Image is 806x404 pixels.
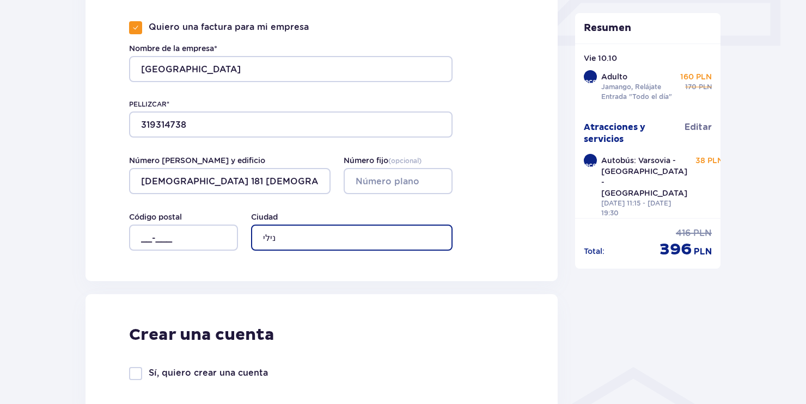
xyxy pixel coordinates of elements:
[251,212,278,222] label: Ciudad
[129,111,453,138] input: PELLIZCAR
[129,100,169,109] label: PELLIZCAR*
[575,22,721,35] p: Resumen
[680,71,712,82] p: 160 PLN
[149,367,268,379] p: Sí, quiero crear una cuenta
[388,157,422,165] span: (opcional)
[584,54,617,63] font: Vie 10.10
[129,43,217,54] label: Nombre de la empresa*
[129,155,265,166] label: Número [PERSON_NAME] y edificio
[584,154,597,167] div: 2 veces
[699,82,712,92] span: PLN
[344,155,422,166] label: Número fijo
[129,168,331,194] input: Número de calle y edificio
[149,21,309,33] p: Quiero una factura para mi empresa
[685,82,697,92] span: 170
[695,155,723,166] p: 38 PLN
[601,155,687,198] p: Autobús: Varsovia - [GEOGRAPHIC_DATA] - [GEOGRAPHIC_DATA]
[129,325,274,345] p: Crear una cuenta
[693,227,712,239] span: PLN
[584,246,604,257] p: Total :
[676,227,691,239] span: 416
[251,225,453,251] input: Ciudad
[660,239,692,260] span: 396
[584,70,597,83] div: 2 veces
[129,212,182,222] label: Código postal
[694,246,712,258] span: PLN
[601,92,672,102] p: Entrada "Todo el día"
[129,56,453,82] input: Nombre de la empresa
[601,82,661,92] p: Jamango, Relájate
[685,121,712,133] span: Editar
[601,71,627,82] p: Adulto
[601,198,687,218] p: [DATE] 11:15 - [DATE] 19:30
[344,168,453,194] input: Número plano
[584,121,685,145] p: Atracciones y servicios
